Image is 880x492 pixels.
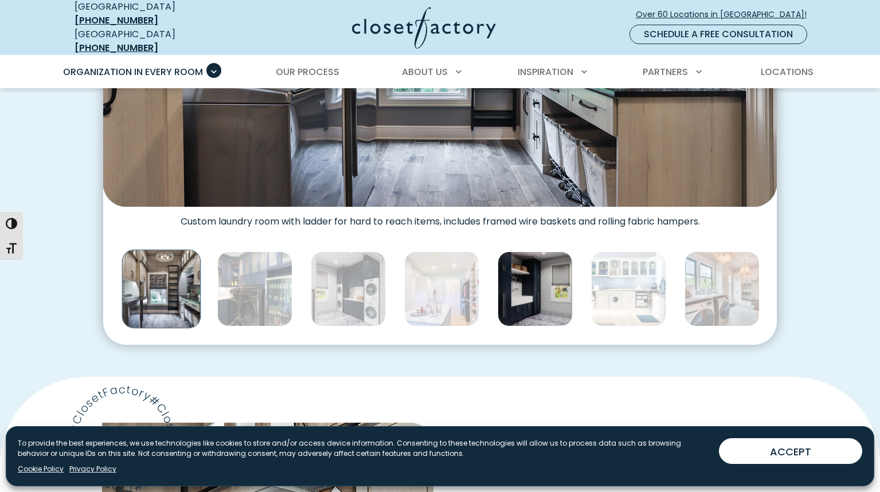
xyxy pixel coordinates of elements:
a: [PHONE_NUMBER] [75,41,158,54]
img: Laundry rom with beverage fridge in calm sea melamine [217,251,292,326]
a: Privacy Policy [69,464,116,474]
p: To provide the best experiences, we use technologies like cookies to store and/or access device i... [18,438,710,459]
img: Custom laundry room with ladder for high reach items and fabric rolling laundry bins [122,249,201,328]
span: Over 60 Locations in [GEOGRAPHIC_DATA]! [636,9,816,21]
figcaption: Custom laundry room with ladder for hard to reach items, includes framed wire baskets and rolling... [103,207,777,227]
div: [GEOGRAPHIC_DATA] [75,27,241,55]
span: Where Style [466,419,616,453]
a: [PHONE_NUMBER] [75,14,158,27]
button: ACCEPT [719,438,862,464]
span: Locations [761,65,813,78]
img: Full height cabinetry with built-in laundry sink and open shelving for woven baskets. [498,251,573,326]
nav: Primary Menu [55,56,826,88]
span: About Us [402,65,448,78]
img: Custom laundry room and mudroom with folding station, built-in bench, coat hooks, and white shake... [685,251,760,326]
img: Stacked washer & dryer inside walk-in closet with custom cabinetry and shelving. [404,251,479,326]
span: Partners [643,65,688,78]
img: Closet Factory Logo [352,7,496,49]
img: Custom laundry room cabinetry with glass door fronts, pull-out wire baskets, hanging rods, integr... [591,251,666,326]
a: Over 60 Locations in [GEOGRAPHIC_DATA]! [635,5,816,25]
span: Our Process [276,65,339,78]
img: Laundry room with dual washer and dryer with folding station and dark blue upper cabinetry [311,251,386,326]
a: Cookie Policy [18,464,64,474]
span: Organization in Every Room [63,65,203,78]
span: Inspiration [518,65,573,78]
a: Schedule a Free Consultation [629,25,807,44]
